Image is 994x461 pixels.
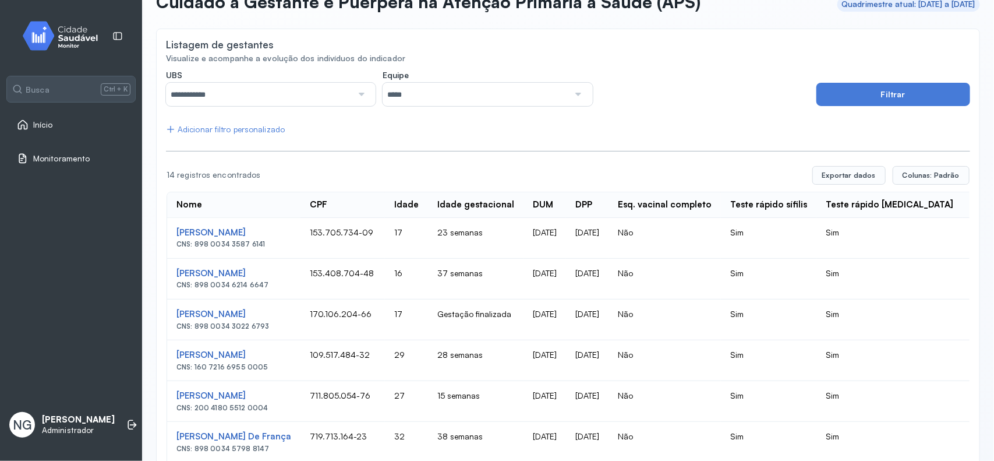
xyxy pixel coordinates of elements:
span: Início [33,120,53,130]
div: DUM [533,199,553,210]
td: Não [609,259,721,300]
td: 153.705.734-09 [300,218,385,259]
td: 15 semanas [428,381,523,422]
td: Sim [816,340,963,381]
div: Esq. vacinal completo [618,199,712,210]
td: Sim [721,218,816,259]
div: CNS: 898 0034 5798 8147 [176,445,291,453]
div: [PERSON_NAME] [176,309,291,320]
div: Idade [394,199,419,210]
button: Filtrar [816,83,970,106]
span: Colunas: Padrão [903,171,960,180]
td: Não [609,300,721,340]
td: Sim [721,300,816,340]
div: CNS: 898 0034 6214 6647 [176,281,291,289]
td: Sim [721,381,816,422]
div: Visualize e acompanhe a evolução dos indivíduos do indicador [166,54,970,64]
td: 16 [385,259,428,300]
div: [PERSON_NAME] [176,350,291,361]
td: 37 semanas [428,259,523,300]
td: Sim [721,259,816,300]
td: Sim [816,259,963,300]
td: Sim [816,381,963,422]
td: [DATE] [566,259,609,300]
a: Início [17,119,125,131]
div: CNS: 160 7216 6955 0005 [176,363,291,371]
span: Ctrl + K [101,83,130,95]
td: [DATE] [566,340,609,381]
div: Idade gestacional [437,199,514,210]
div: DPP [575,199,592,210]
td: Gestação finalizada [428,300,523,340]
td: [DATE] [523,259,566,300]
div: Listagem de gestantes [166,38,274,51]
td: [DATE] [523,381,566,422]
td: 109.517.484-32 [300,340,385,381]
td: [DATE] [523,218,566,259]
button: Exportar dados [812,166,886,185]
div: Adicionar filtro personalizado [166,125,285,135]
div: Nome [176,199,202,210]
div: CNS: 898 0034 3587 6141 [176,240,291,248]
td: 28 semanas [428,340,523,381]
td: [DATE] [523,300,566,340]
div: [PERSON_NAME] [176,227,291,238]
td: Sim [721,340,816,381]
td: [DATE] [566,300,609,340]
p: Administrador [42,425,115,435]
td: Não [609,340,721,381]
td: [DATE] [566,218,609,259]
td: 17 [385,300,428,340]
td: 711.805.054-76 [300,381,385,422]
div: CNS: 898 0034 3022 6793 [176,322,291,330]
div: Teste rápido [MEDICAL_DATA] [826,199,953,210]
td: 17 [385,218,428,259]
td: Sim [816,300,963,340]
td: Não [609,218,721,259]
td: Não [609,381,721,422]
div: [PERSON_NAME] [176,390,291,402]
td: [DATE] [566,381,609,422]
div: CPF [310,199,327,210]
td: [DATE] [523,340,566,381]
img: monitor.svg [12,19,117,53]
span: NG [13,417,31,432]
td: Sim [816,218,963,259]
div: 14 registros encontrados [167,170,803,180]
span: UBS [166,70,182,80]
p: [PERSON_NAME] [42,414,115,425]
td: 153.408.704-48 [300,259,385,300]
td: 23 semanas [428,218,523,259]
div: [PERSON_NAME] [176,268,291,279]
td: 170.106.204-66 [300,300,385,340]
td: 29 [385,340,428,381]
span: Monitoramento [33,154,90,164]
td: 27 [385,381,428,422]
span: Busca [26,85,49,95]
div: Teste rápido sífilis [730,199,807,210]
div: [PERSON_NAME] De França [176,431,291,442]
div: CNS: 200 4180 5512 0004 [176,404,291,412]
button: Colunas: Padrão [893,166,970,185]
a: Monitoramento [17,153,125,164]
span: Equipe [383,70,409,80]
